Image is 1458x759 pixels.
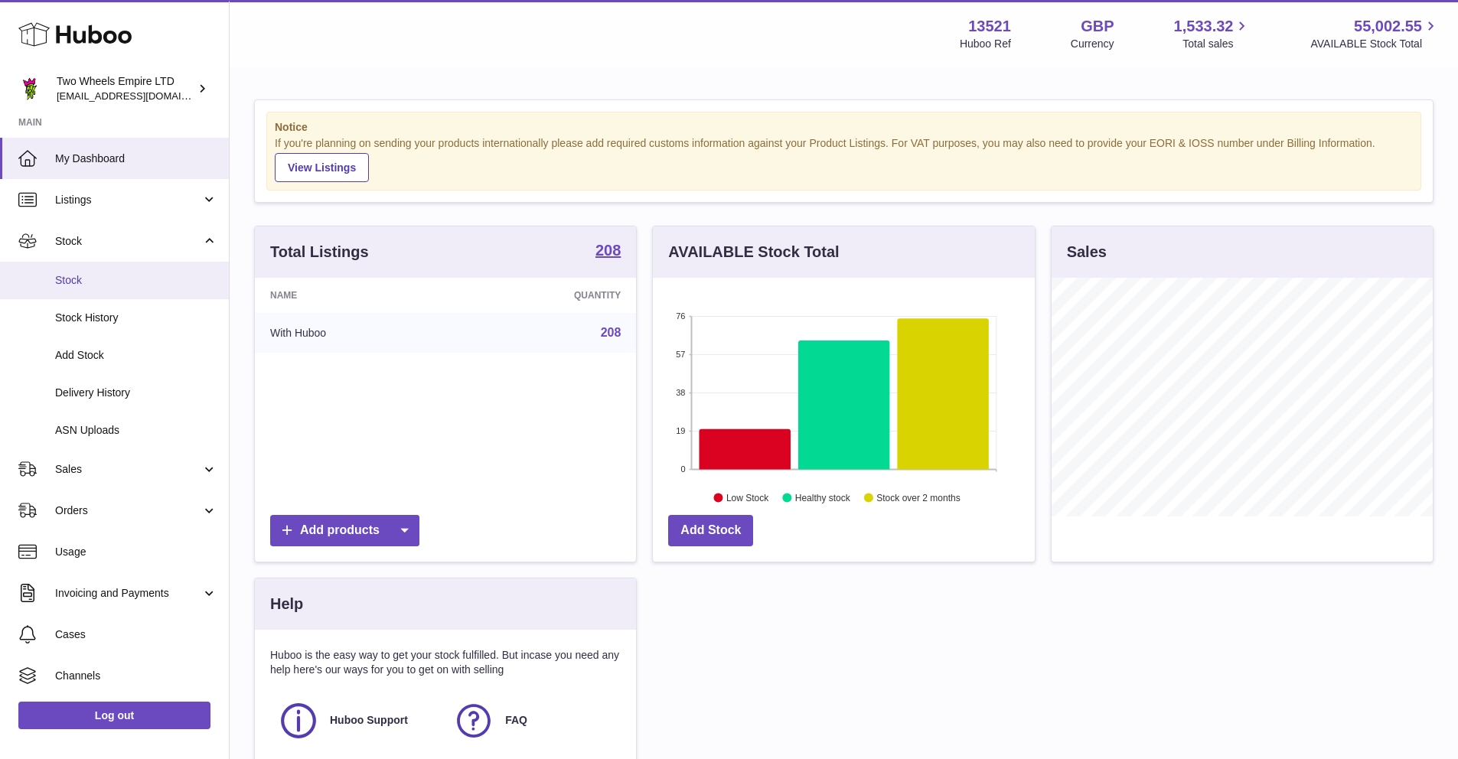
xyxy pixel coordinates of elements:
[55,234,201,249] span: Stock
[601,326,621,339] a: 208
[453,700,613,741] a: FAQ
[55,423,217,438] span: ASN Uploads
[726,492,769,503] text: Low Stock
[55,545,217,559] span: Usage
[55,669,217,683] span: Channels
[55,627,217,642] span: Cases
[1182,37,1251,51] span: Total sales
[677,426,686,435] text: 19
[55,386,217,400] span: Delivery History
[1310,16,1440,51] a: 55,002.55 AVAILABLE Stock Total
[275,153,369,182] a: View Listings
[456,278,636,313] th: Quantity
[877,492,961,503] text: Stock over 2 months
[595,243,621,258] strong: 208
[330,713,408,728] span: Huboo Support
[18,77,41,100] img: justas@twowheelsempire.com
[1174,16,1234,37] span: 1,533.32
[1310,37,1440,51] span: AVAILABLE Stock Total
[668,242,839,262] h3: AVAILABLE Stock Total
[270,515,419,546] a: Add products
[1071,37,1114,51] div: Currency
[1174,16,1251,51] a: 1,533.32 Total sales
[677,388,686,397] text: 38
[55,311,217,325] span: Stock History
[55,273,217,288] span: Stock
[505,713,527,728] span: FAQ
[270,648,621,677] p: Huboo is the easy way to get your stock fulfilled. But incase you need any help here's our ways f...
[55,151,217,166] span: My Dashboard
[677,350,686,359] text: 57
[55,586,201,601] span: Invoicing and Payments
[1354,16,1422,37] span: 55,002.55
[270,242,369,262] h3: Total Listings
[595,243,621,261] a: 208
[270,594,303,614] h3: Help
[275,120,1413,135] strong: Notice
[275,136,1413,182] div: If you're planning on sending your products internationally please add required customs informati...
[57,74,194,103] div: Two Wheels Empire LTD
[55,348,217,363] span: Add Stock
[55,462,201,477] span: Sales
[255,278,456,313] th: Name
[968,16,1011,37] strong: 13521
[55,193,201,207] span: Listings
[1067,242,1107,262] h3: Sales
[57,90,225,102] span: [EMAIL_ADDRESS][DOMAIN_NAME]
[255,313,456,353] td: With Huboo
[681,464,686,474] text: 0
[55,503,201,518] span: Orders
[960,37,1011,51] div: Huboo Ref
[677,311,686,321] text: 76
[18,702,210,729] a: Log out
[668,515,753,546] a: Add Stock
[1081,16,1114,37] strong: GBP
[278,700,438,741] a: Huboo Support
[795,492,851,503] text: Healthy stock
